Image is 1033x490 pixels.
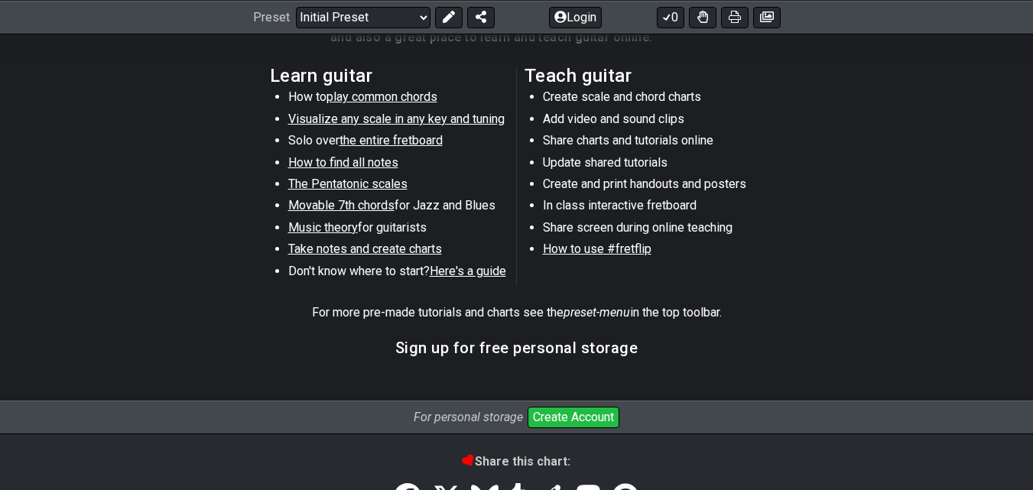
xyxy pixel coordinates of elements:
[463,454,570,469] b: Share this chart:
[543,111,761,132] li: Add video and sound clips
[467,6,495,28] button: Share Preset
[543,132,761,154] li: Share charts and tutorials online
[543,176,761,197] li: Create and print handouts and posters
[435,6,463,28] button: Edit Preset
[288,155,398,170] span: How to find all notes
[270,67,509,84] h2: Learn guitar
[339,133,443,148] span: the entire fretboard
[543,197,761,219] li: In class interactive fretboard
[312,304,722,321] p: For more pre-made tutorials and charts see the in the top toolbar.
[288,263,506,284] li: Don't know where to start?
[288,112,505,126] span: Visualize any scale in any key and tuning
[330,29,703,46] h4: and also a great place to learn and teach guitar online.
[564,305,630,320] em: preset-menu
[543,154,761,176] li: Update shared tutorials
[549,6,602,28] button: Login
[288,177,408,191] span: The Pentatonic scales
[525,67,764,84] h2: Teach guitar
[721,6,749,28] button: Print
[326,89,437,104] span: play common chords
[543,89,761,110] li: Create scale and chord charts
[288,198,395,213] span: Movable 7th chords
[395,339,638,356] h3: Sign up for free personal storage
[288,89,506,110] li: How to
[288,219,506,241] li: for guitarists
[430,264,506,278] span: Here's a guide
[288,220,358,235] span: Music theory
[753,6,781,28] button: Create image
[414,410,523,424] i: For personal storage
[253,10,290,24] span: Preset
[657,6,684,28] button: 0
[689,6,716,28] button: Toggle Dexterity for all fretkits
[296,6,430,28] select: Preset
[528,407,619,428] button: Create Account
[543,242,651,256] span: How to use #fretflip
[288,197,506,219] li: for Jazz and Blues
[288,132,506,154] li: Solo over
[543,219,761,241] li: Share screen during online teaching
[288,242,442,256] span: Take notes and create charts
